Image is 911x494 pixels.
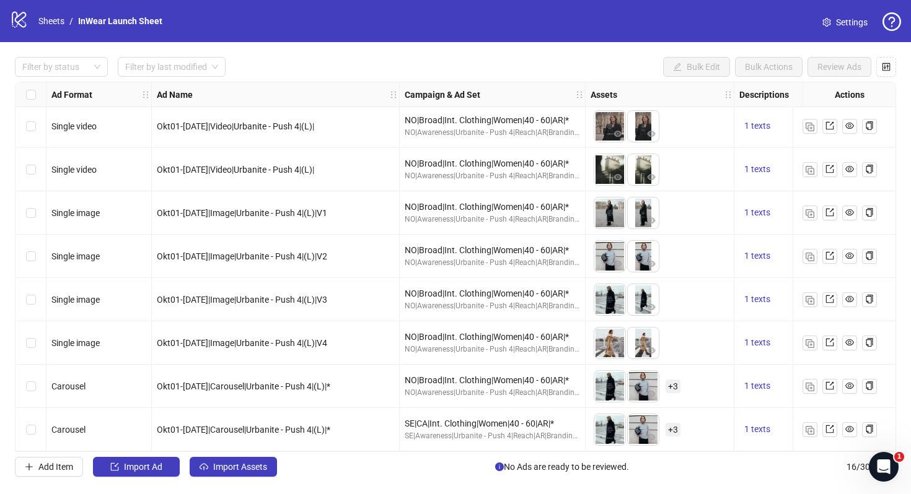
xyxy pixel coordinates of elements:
[614,129,622,138] span: eye
[405,113,580,127] div: NO|Broad|Int. Clothing|Women|40 - 60|AR|*
[644,430,659,445] button: Preview
[405,287,580,300] div: NO|Broad|Int. Clothing|Women|40 - 60|AR|*
[739,88,789,102] strong: Descriptions
[744,251,770,261] span: 1 texts
[845,381,854,390] span: eye
[647,129,656,138] span: eye
[157,381,330,391] span: Okt01-[DATE]|Carousel|Urbanite - Push 4|(L)|*
[628,154,659,185] img: Asset 2
[803,206,817,220] button: Duplicate
[865,338,874,347] span: copy
[405,127,580,139] div: NO|Awareness|Urbanite - Push 4|Reach|AR|Branding|*
[744,337,770,347] span: 1 texts
[405,214,580,225] div: NO|Awareness|Urbanite - Push 4|Reach|AR|Branding|*
[644,300,659,315] button: Preview
[835,88,865,102] strong: Actions
[25,462,33,471] span: plus
[894,452,904,462] span: 1
[628,327,659,358] img: Asset 2
[15,82,46,107] div: Select all rows
[594,197,625,228] img: Asset 1
[803,249,817,264] button: Duplicate
[110,462,119,471] span: import
[865,381,874,390] span: copy
[845,425,854,433] span: eye
[744,424,770,434] span: 1 texts
[614,173,622,181] span: eye
[803,162,817,177] button: Duplicate
[845,251,854,260] span: eye
[836,15,868,29] span: Settings
[744,164,770,174] span: 1 texts
[865,165,874,173] span: copy
[882,63,891,71] span: control
[614,433,622,441] span: eye
[51,165,97,175] span: Single video
[610,344,625,358] button: Preview
[610,300,625,315] button: Preview
[405,417,580,430] div: SE|CA|Int. Clothing|Women|40 - 60|AR|*
[739,422,775,437] button: 1 texts
[610,387,625,402] button: Preview
[806,253,814,261] img: Duplicate
[190,457,277,477] button: Import Assets
[15,235,46,278] div: Select row 12
[803,292,817,307] button: Duplicate
[594,241,625,272] img: Asset 1
[141,90,150,99] span: holder
[614,259,622,268] span: eye
[628,414,659,445] img: Asset 2
[739,292,775,307] button: 1 texts
[405,257,580,269] div: NO|Awareness|Urbanite - Push 4|Reach|AR|Branding|*
[644,214,659,228] button: Preview
[157,88,193,102] strong: Ad Name
[806,296,814,305] img: Duplicate
[148,82,151,106] div: Resize Ad Format column
[51,251,100,261] span: Single image
[666,423,680,436] span: + 3
[213,462,267,472] span: Import Assets
[869,452,899,482] iframe: Intercom live chat
[847,460,896,474] span: 16 / 300 items
[15,191,46,235] div: Select row 11
[405,387,580,399] div: NO|Awareness|Urbanite - Push 4|Reach|AR|Branding|*
[628,111,659,142] img: Asset 2
[803,379,817,394] button: Duplicate
[825,425,834,433] span: export
[51,381,86,391] span: Carousel
[15,365,46,408] div: Select row 15
[825,165,834,173] span: export
[644,387,659,402] button: Preview
[647,389,656,398] span: eye
[628,371,659,402] img: Asset 2
[808,57,871,77] button: Review Ads
[845,208,854,217] span: eye
[803,422,817,437] button: Duplicate
[739,206,775,220] button: 1 texts
[93,457,180,477] button: Import Ad
[644,344,659,358] button: Preview
[739,119,775,134] button: 1 texts
[628,284,659,315] img: Asset 2
[594,284,625,315] img: Asset 1
[647,433,656,441] span: eye
[724,90,733,99] span: holder
[405,430,580,442] div: SE|Awareness|Urbanite - Push 4|Reach|AR|Branding|*
[15,105,46,148] div: Select row 9
[628,241,659,272] img: Asset 2
[647,173,656,181] span: eye
[644,127,659,142] button: Preview
[806,166,814,175] img: Duplicate
[38,462,73,472] span: Add Item
[803,336,817,350] button: Duplicate
[647,216,656,225] span: eye
[584,90,592,99] span: holder
[614,303,622,311] span: eye
[825,295,834,303] span: export
[405,200,580,214] div: NO|Broad|Int. Clothing|Women|40 - 60|AR|*
[865,251,874,260] span: copy
[825,338,834,347] span: export
[806,209,814,218] img: Duplicate
[610,170,625,185] button: Preview
[15,148,46,191] div: Select row 10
